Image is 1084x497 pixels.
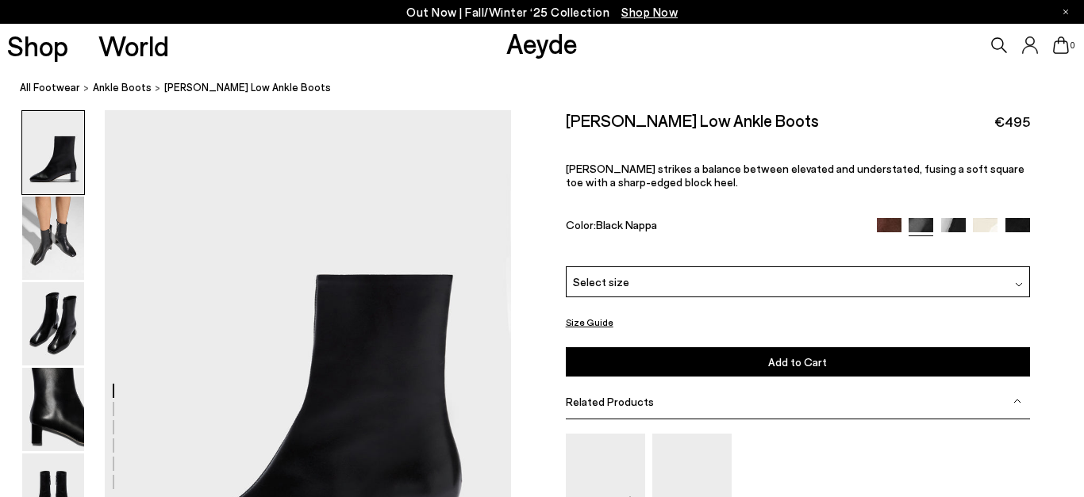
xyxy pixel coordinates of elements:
img: Millie Low Ankle Boots - Image 1 [22,111,84,194]
span: €495 [994,112,1030,132]
span: Select size [573,273,629,290]
span: [PERSON_NAME] Low Ankle Boots [164,79,331,96]
h2: [PERSON_NAME] Low Ankle Boots [566,110,819,130]
span: Add to Cart [768,355,827,369]
p: [PERSON_NAME] strikes a balance between elevated and understated, fusing a soft square toe with a... [566,162,1030,189]
img: Millie Low Ankle Boots - Image 4 [22,368,84,451]
span: Navigate to /collections/new-in [621,5,678,19]
span: Related Products [566,395,654,408]
img: Millie Low Ankle Boots - Image 3 [22,282,84,365]
img: svg%3E [1013,397,1021,405]
a: All Footwear [20,79,80,96]
a: Aeyde [506,26,578,59]
img: Millie Low Ankle Boots - Image 2 [22,197,84,280]
a: Shop [7,32,68,59]
a: ankle boots [93,79,152,96]
span: 0 [1069,41,1077,50]
div: Color: [566,218,863,236]
span: ankle boots [93,81,152,94]
img: svg%3E [1015,281,1023,289]
span: Black Nappa [596,218,657,231]
a: World [98,32,169,59]
nav: breadcrumb [20,67,1084,110]
button: Add to Cart [566,347,1030,377]
a: 0 [1053,36,1069,54]
p: Out Now | Fall/Winter ‘25 Collection [406,2,678,22]
button: Size Guide [566,312,613,332]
